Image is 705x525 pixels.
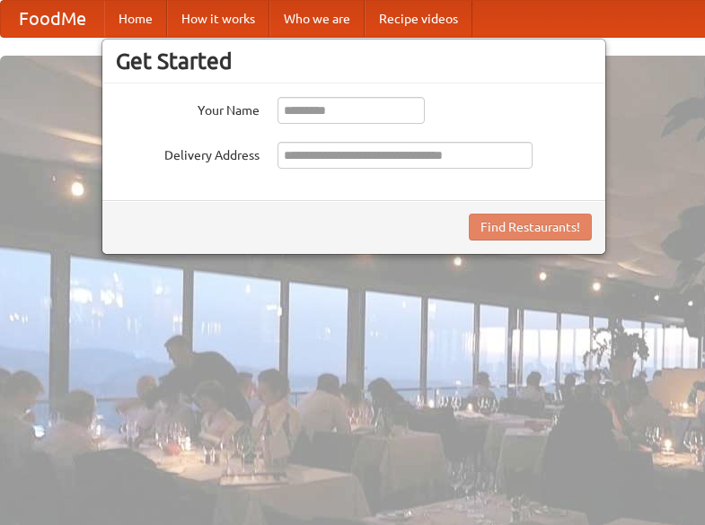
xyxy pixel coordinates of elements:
[116,97,260,119] label: Your Name
[116,142,260,164] label: Delivery Address
[269,1,365,37] a: Who we are
[1,1,104,37] a: FoodMe
[469,214,592,241] button: Find Restaurants!
[104,1,167,37] a: Home
[116,48,592,74] h3: Get Started
[365,1,472,37] a: Recipe videos
[167,1,269,37] a: How it works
